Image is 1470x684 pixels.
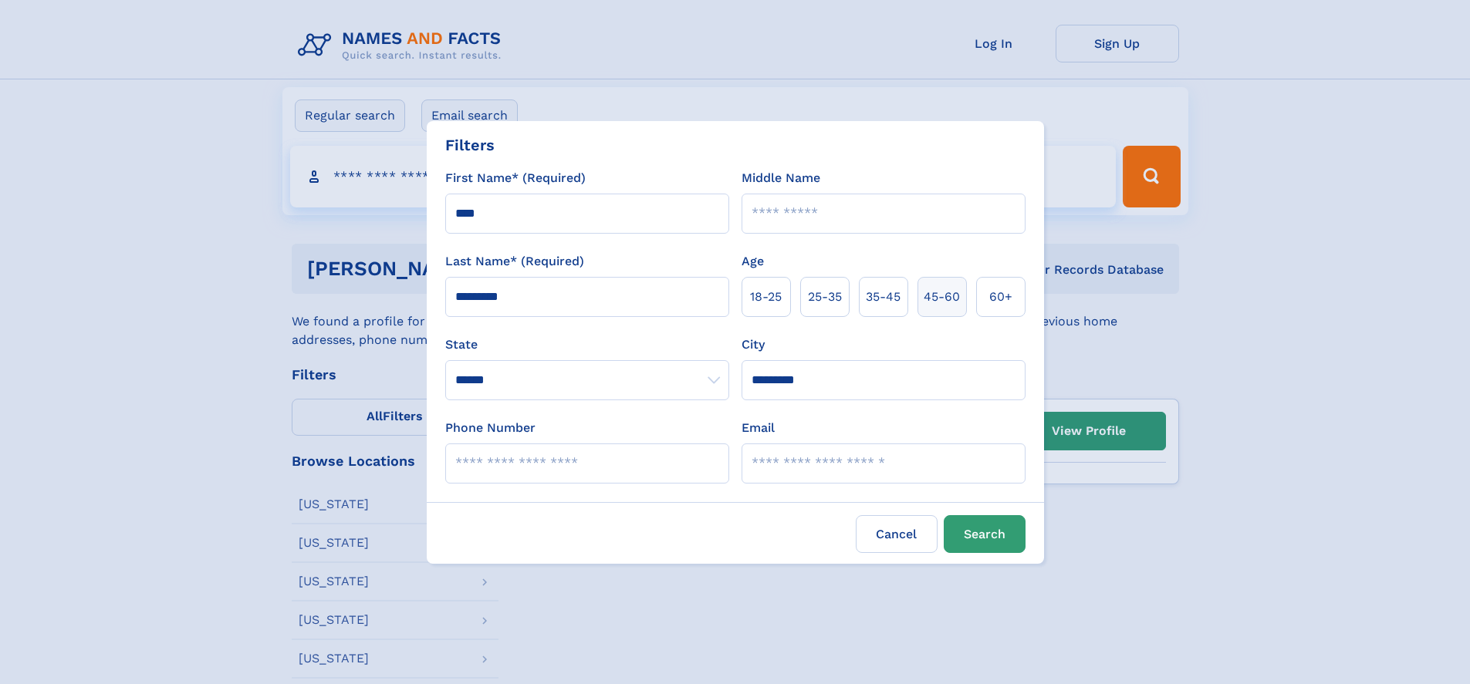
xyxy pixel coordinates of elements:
span: 45‑60 [924,288,960,306]
label: Cancel [856,515,938,553]
label: Age [742,252,764,271]
label: State [445,335,729,354]
button: Search [944,515,1026,553]
label: Email [742,419,775,437]
label: Last Name* (Required) [445,252,584,271]
label: Phone Number [445,419,536,437]
span: 18‑25 [750,288,782,306]
span: 60+ [989,288,1012,306]
div: Filters [445,133,495,157]
label: City [742,335,765,354]
label: First Name* (Required) [445,169,586,187]
span: 25‑35 [808,288,842,306]
span: 35‑45 [866,288,901,306]
label: Middle Name [742,169,820,187]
